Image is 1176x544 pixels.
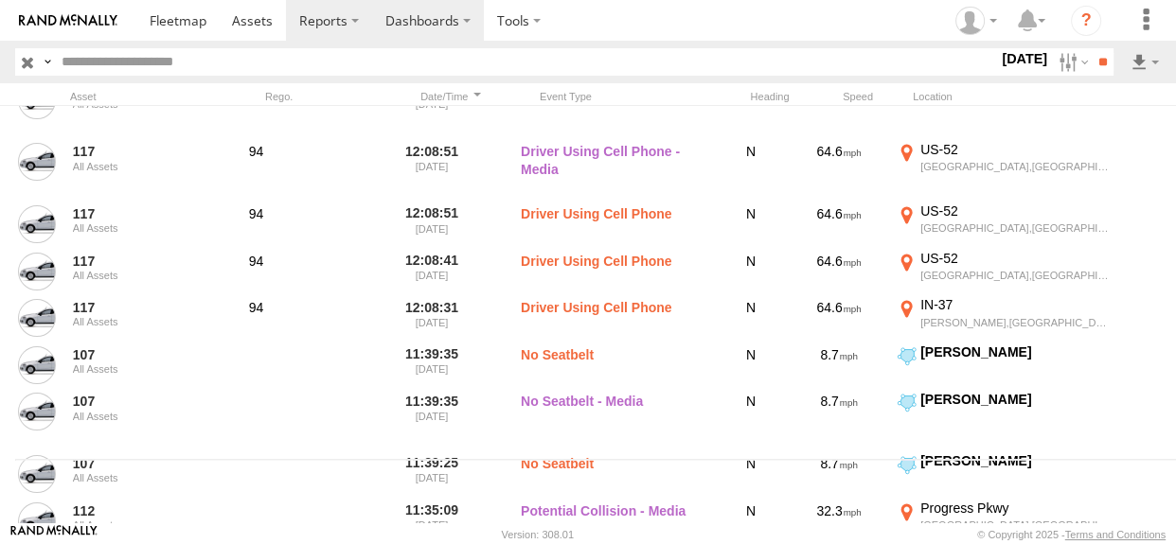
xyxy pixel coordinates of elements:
[920,269,1109,282] div: [GEOGRAPHIC_DATA],[GEOGRAPHIC_DATA]
[521,391,710,449] label: No Seatbelt - Media
[998,48,1051,69] label: [DATE]
[920,221,1109,235] div: [GEOGRAPHIC_DATA],[GEOGRAPHIC_DATA]
[73,222,209,234] div: All Assets
[894,296,1112,340] label: Click to View Event Location
[920,518,1109,532] div: [GEOGRAPHIC_DATA],[GEOGRAPHIC_DATA]
[73,363,209,375] div: All Assets
[718,343,784,387] div: N
[894,250,1112,293] label: Click to View Event Location
[73,519,209,531] div: All Assets
[1071,6,1101,36] i: ?
[792,391,886,449] div: 8.7
[894,343,1112,387] label: Click to View Event Location
[894,391,1112,449] label: Click to View Event Location
[920,141,1109,158] div: US-52
[521,250,710,293] label: Driver Using Cell Phone
[415,90,487,103] div: Click to Sort
[1051,48,1092,76] label: Search Filter Options
[73,316,209,327] div: All Assets
[502,529,574,540] div: Version: 308.01
[249,299,385,316] div: 94
[73,253,209,270] a: 117
[396,79,468,137] label: 12:13:47 [DATE]
[396,296,468,340] label: 12:08:31 [DATE]
[920,202,1109,219] div: US-52
[718,391,784,449] div: N
[521,452,710,496] label: No Seatbelt
[792,79,886,137] div: 0
[73,393,209,410] a: 107
[73,299,209,316] a: 117
[10,525,98,544] a: Visit our Website
[521,202,710,246] label: Driver Using Cell Phone
[73,270,209,281] div: All Assets
[1129,48,1161,76] label: Export results as...
[396,452,468,496] label: 11:39:25 [DATE]
[19,14,117,27] img: rand-logo.svg
[249,143,385,160] div: 94
[73,472,209,483] div: All Assets
[521,141,710,200] label: Driver Using Cell Phone - Media
[920,250,1109,267] div: US-52
[249,253,385,270] div: 94
[73,346,209,363] a: 107
[718,141,784,200] div: N
[73,161,209,172] div: All Assets
[40,48,55,76] label: Search Query
[718,250,784,293] div: N
[396,141,468,200] label: 12:08:51 [DATE]
[521,79,710,137] label: Vibration - Media
[73,411,209,422] div: All Assets
[73,143,209,160] a: 117
[894,452,1112,496] label: Click to View Event Location
[396,250,468,293] label: 12:08:41 [DATE]
[949,7,1004,35] div: Brandon Hickerson
[792,141,886,200] div: 64.6
[73,502,209,519] a: 112
[1065,529,1166,540] a: Terms and Conditions
[718,202,784,246] div: N
[792,250,886,293] div: 64.6
[920,160,1109,173] div: [GEOGRAPHIC_DATA],[GEOGRAPHIC_DATA]
[396,202,468,246] label: 12:08:51 [DATE]
[920,343,1109,360] div: [PERSON_NAME]
[792,343,886,387] div: 8.7
[920,391,1109,408] div: [PERSON_NAME]
[792,452,886,496] div: 8.7
[718,296,784,340] div: N
[920,296,1109,313] div: IN-37
[894,202,1112,246] label: Click to View Event Location
[521,343,710,387] label: No Seatbelt
[249,205,385,222] div: 94
[396,391,468,449] label: 11:39:35 [DATE]
[894,141,1112,200] label: Click to View Event Location
[920,316,1109,329] div: [PERSON_NAME],[GEOGRAPHIC_DATA]
[718,79,784,137] div: N
[920,500,1109,517] div: Progress Pkwy
[718,452,784,496] div: N
[73,455,209,472] a: 107
[792,202,886,246] div: 64.6
[894,79,1112,137] label: Click to View Event Location
[396,343,468,387] label: 11:39:35 [DATE]
[521,296,710,340] label: Driver Using Cell Phone
[73,205,209,222] a: 117
[977,529,1166,540] div: © Copyright 2025 -
[920,452,1109,469] div: [PERSON_NAME]
[792,296,886,340] div: 64.6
